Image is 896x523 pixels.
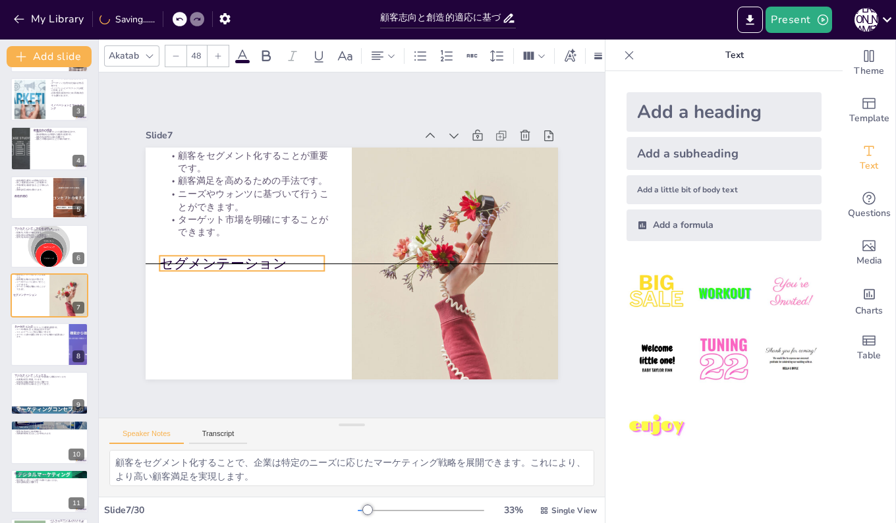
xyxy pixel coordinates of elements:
p: 製品のマネジメント [14,422,84,426]
div: Add a subheading [627,137,822,170]
div: Column Count [519,45,549,67]
div: Border settings [591,45,605,67]
p: ターゲット以外の顧客に対するリスクを考慮する必要があります。 [14,333,65,338]
div: Add a little bit of body text [627,175,822,204]
div: 3 [72,105,84,117]
div: 5 [72,204,84,215]
p: マーケティング・ミックスは4つの要素から構成されています。 [14,376,84,379]
div: Get real-time input from your audience [843,182,895,229]
p: 製品のマネジメントには多くの要素が含まれます。 [14,425,84,427]
button: Present [766,7,831,33]
p: 顧客満足を高めるための手法です。 [166,175,331,187]
div: 7 [72,302,84,314]
img: 1.jpeg [627,262,688,323]
p: 新しい需要を生み出すことが重要です。 [14,181,49,184]
div: 9 [11,372,88,415]
span: Single View [551,505,597,516]
p: 柔軟な対応が成功に繋がります。 [14,188,49,191]
p: イノベーションは競争優位をもたらします。 [49,77,84,82]
div: 11 [69,497,84,509]
p: 顧客をセグメント化することが重要です。 [166,149,331,175]
div: 7 [11,273,88,317]
p: ターゲティング [14,324,65,328]
textarea: 顧客をセグメント化することで、企業は特定のニーズに応じたマーケティング戦略を展開できます。これにより、より高い顧客満足を実現します。 セグメンテーションは顧客満足を高めるための重要な手法です。適... [109,450,594,486]
img: 4.jpeg [627,329,688,390]
button: Add slide [7,46,92,67]
p: イノベーションとマーケティングは相互に作用します。 [49,87,84,92]
span: Table [857,348,881,363]
p: 製品ミックスや製品ラインの概念が重要です。 [14,427,84,430]
div: Change the overall theme [843,40,895,87]
button: Speaker Notes [109,429,184,444]
p: 顧客の視点を理解することが重要です。 [14,234,84,236]
p: 市場の変化に敏感であることが求められます。 [14,184,49,188]
div: 9 [72,399,84,411]
div: Akatab [106,47,142,65]
p: 顧客志向は競争力を高める要素です。 [34,136,84,138]
p: 顧客満足を高めるための手法です。 [14,279,45,281]
div: Add text boxes [843,134,895,182]
p: 効果的な戦略を構築するために重要です。 [14,381,84,383]
div: Add a heading [627,92,822,132]
p: ニーズや嗜好に合った製品を設計できます。 [14,328,65,331]
p: 競争力を高めるための戦略です。 [14,430,84,433]
div: 10 [11,420,88,464]
p: マーケティングは売れる仕組みを作る活動です。 [49,82,84,87]
p: 競合他社より安いことは唯一の条件ではありません。 [14,479,84,482]
p: マーケティング・マイオピア [14,227,84,231]
img: 6.jpeg [760,329,822,390]
p: 市場での競争力を高めることができます。 [14,383,84,386]
div: Slide 7 [146,129,416,142]
div: Add ready made slides [843,87,895,134]
p: イノベーションとマーケティング [51,103,86,111]
p: 消費者の期待に応えることが求められます。 [14,432,84,435]
p: 顧客志向の理念 [34,128,84,132]
img: 5.jpeg [693,329,754,390]
div: Add images, graphics, shapes or video [843,229,895,277]
button: Export to PowerPoint [737,7,763,33]
button: My Library [10,9,90,30]
div: 10 [69,449,84,460]
p: マーケティング・ミックス [14,373,84,377]
div: 11 [11,470,88,513]
img: 7.jpeg [627,396,688,457]
p: 競争力を高めるためのアプローチです。 [14,236,84,239]
span: Media [856,254,882,268]
div: 6 [11,225,88,268]
p: 顧客のニーズを満たすことが企業活動の起点です。 [34,131,84,134]
p: セグメンテーション [159,254,324,273]
div: Add charts and graphs [843,277,895,324]
p: Text [640,40,829,71]
p: マーケティング・マイオピアを避ける必要があります。 [14,229,84,232]
p: コミュニケーション方法を明確にできます。 [14,331,65,333]
p: 適切な価格設定が重要です。 [14,482,84,484]
img: 3.jpeg [760,262,822,323]
p: 企業の成長を促進するために両者を統合する必要があります。 [49,92,84,96]
p: ターゲット市場を明確にすることができます。 [166,213,331,239]
p: ニーズやウォンツに基づいて行うことができます。 [166,188,331,213]
span: Questions [848,206,891,221]
p: ニーズやウォンツに基づいて行うことができます。 [14,281,45,286]
input: Insert title [380,9,503,28]
span: Text [860,159,878,173]
img: 2.jpeg [693,262,754,323]
div: 4 [11,126,88,170]
div: [PERSON_NAME] [854,8,878,32]
span: Theme [854,64,884,78]
div: 8 [72,350,84,362]
span: Template [849,111,889,126]
div: Saving...... [99,13,155,26]
div: 8 [11,323,88,366]
div: Add a table [843,324,895,372]
div: Add a formula [627,209,822,241]
div: Slide 7 / 30 [104,504,358,516]
div: 5 [11,176,88,219]
p: 真の顧客指向には洞察力と創造性が必要です。 [34,134,84,136]
p: 価格のマネジメント [14,472,84,476]
div: Text effects [560,45,580,67]
button: Transcript [189,429,248,444]
p: 価格は市場や顧客に応じて変更されることがあります。 [14,476,84,479]
p: 創造的適応は変化への柔軟な対応です。 [14,179,49,182]
p: 顧客との関係を深めることが成功の鍵です。 [34,138,84,141]
div: 4 [72,155,84,167]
